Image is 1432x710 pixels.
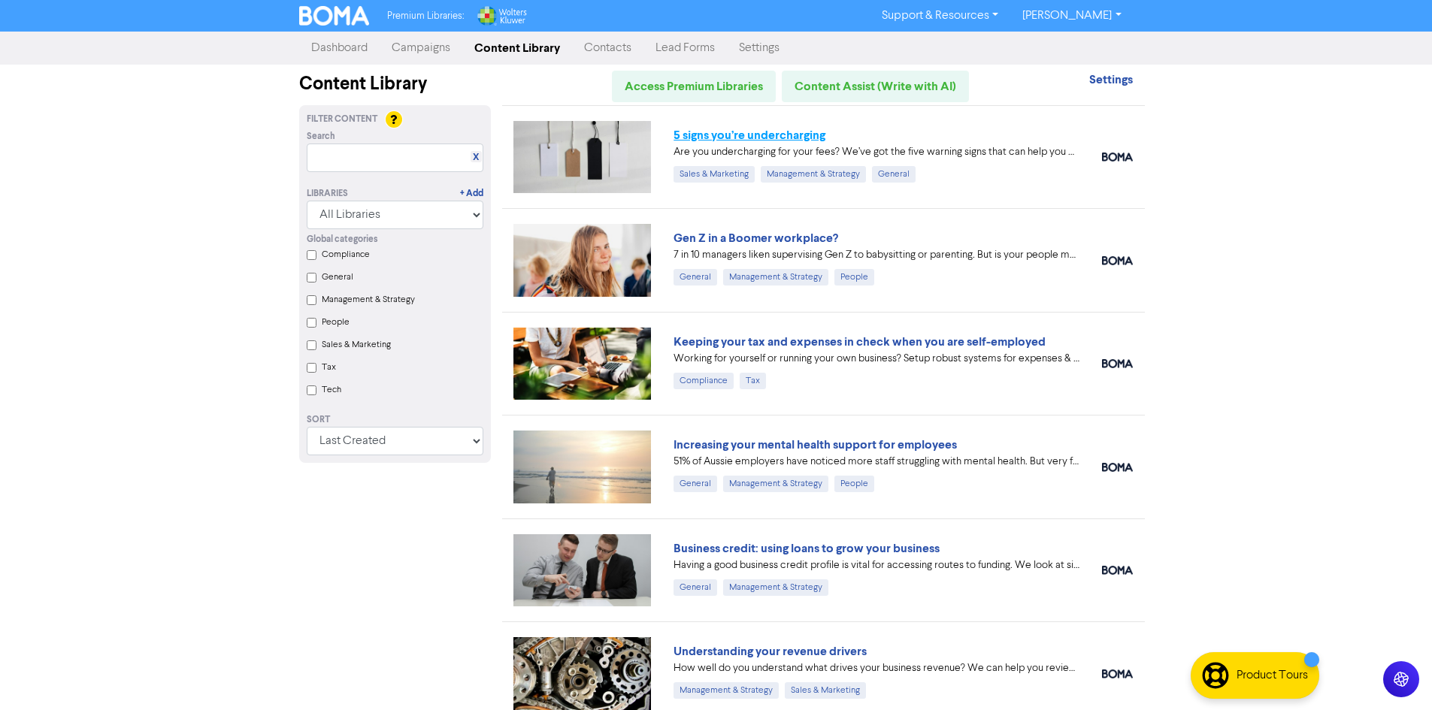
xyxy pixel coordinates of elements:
div: General [674,476,717,492]
a: Campaigns [380,33,462,63]
a: X [473,152,479,163]
label: Tech [322,383,341,397]
img: boma_accounting [1102,153,1133,162]
div: People [834,269,874,286]
div: Sort [307,413,483,427]
div: Management & Strategy [723,269,828,286]
img: boma_accounting [1102,359,1133,368]
div: Global categories [307,233,483,246]
label: Compliance [322,248,370,261]
img: BOMA Logo [299,6,370,26]
label: General [322,270,353,284]
img: boma [1102,463,1133,472]
a: Dashboard [299,33,380,63]
a: Business credit: using loans to grow your business [674,541,940,556]
a: 5 signs you’re undercharging [674,128,825,143]
iframe: Chat Widget [1243,548,1432,710]
span: Premium Libraries: [387,11,464,21]
span: Search [307,130,335,144]
a: Access Premium Libraries [612,71,776,102]
a: Contacts [572,33,643,63]
label: People [322,316,350,329]
img: boma [1102,256,1133,265]
div: Compliance [674,373,734,389]
div: How well do you understand what drives your business revenue? We can help you review your numbers... [674,660,1079,676]
div: Management & Strategy [674,682,779,699]
div: Are you undercharging for your fees? We’ve got the five warning signs that can help you diagnose ... [674,144,1079,160]
a: Settings [727,33,792,63]
a: Content Assist (Write with AI) [782,71,969,102]
label: Tax [322,361,336,374]
label: Sales & Marketing [322,338,391,352]
strong: Settings [1089,72,1133,87]
a: Content Library [462,33,572,63]
div: Management & Strategy [761,166,866,183]
div: General [674,579,717,596]
div: People [834,476,874,492]
img: Wolters Kluwer [476,6,527,26]
div: 7 in 10 managers liken supervising Gen Z to babysitting or parenting. But is your people manageme... [674,247,1079,263]
div: Filter Content [307,113,483,126]
div: Working for yourself or running your own business? Setup robust systems for expenses & tax requir... [674,351,1079,367]
a: Support & Resources [870,4,1010,28]
div: Management & Strategy [723,579,828,596]
a: [PERSON_NAME] [1010,4,1133,28]
a: Increasing your mental health support for employees [674,437,957,452]
label: Management & Strategy [322,293,415,307]
div: Libraries [307,187,348,201]
a: + Add [460,187,483,201]
a: Keeping your tax and expenses in check when you are self-employed [674,334,1046,349]
div: Management & Strategy [723,476,828,492]
a: Lead Forms [643,33,727,63]
div: Sales & Marketing [785,682,866,699]
a: Settings [1089,74,1133,86]
div: Having a good business credit profile is vital for accessing routes to funding. We look at six di... [674,557,1079,573]
div: Tax [740,373,766,389]
a: Understanding your revenue drivers [674,644,867,659]
a: Gen Z in a Boomer workplace? [674,231,838,246]
div: Sales & Marketing [674,166,755,183]
div: General [872,166,916,183]
img: boma [1102,566,1133,575]
div: 51% of Aussie employers have noticed more staff struggling with mental health. But very few have ... [674,454,1079,470]
div: General [674,269,717,286]
div: Content Library [299,71,491,98]
img: boma_accounting [1102,669,1133,678]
